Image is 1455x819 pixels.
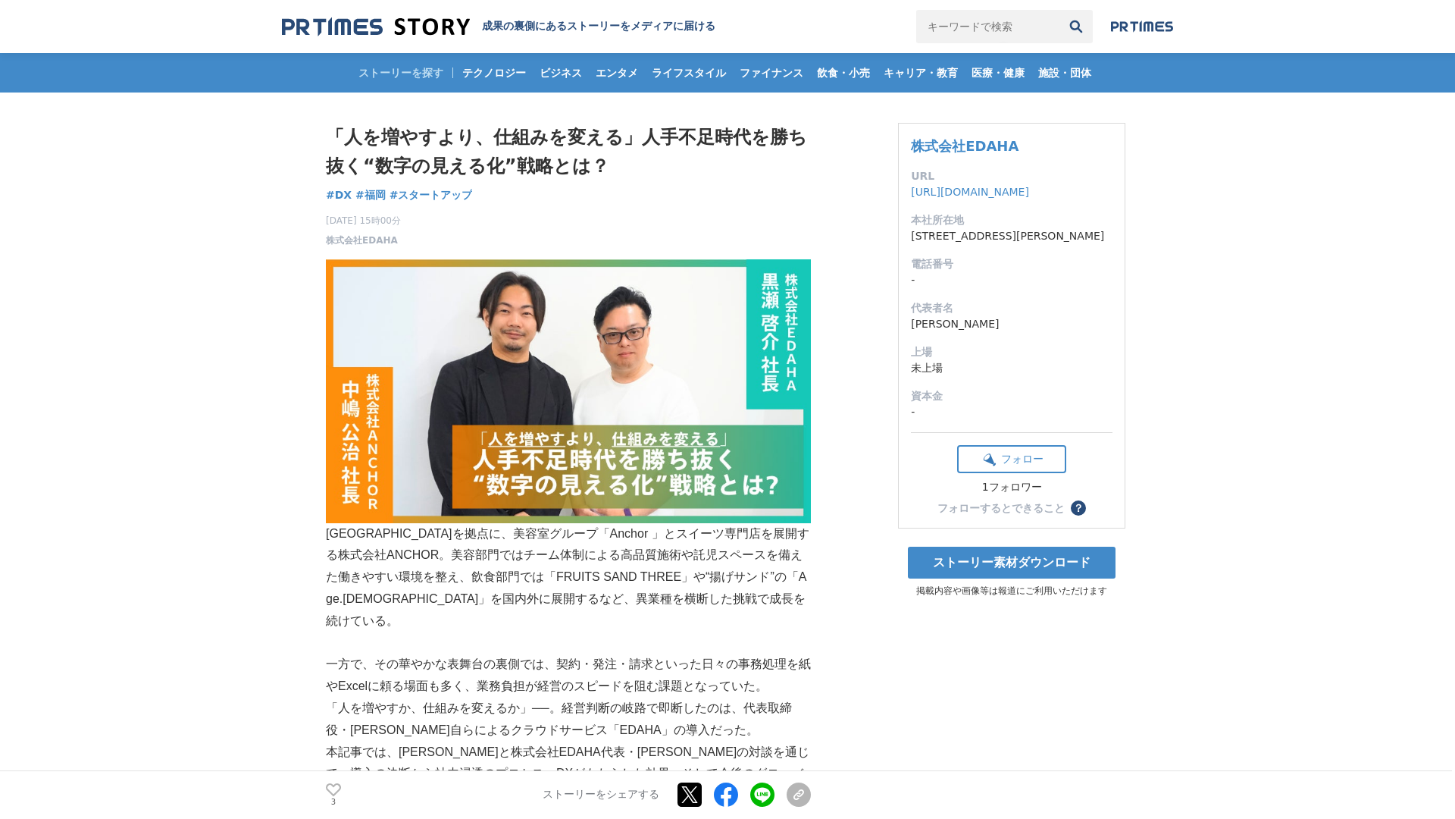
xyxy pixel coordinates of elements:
span: #スタートアップ [390,188,473,202]
a: ライフスタイル [646,53,732,93]
a: #福岡 [355,187,386,203]
a: 飲食・小売 [811,53,876,93]
span: 施設・団体 [1032,66,1097,80]
img: thumbnail_96881320-a362-11f0-be38-a389c2315d6f.png [326,259,811,523]
a: 株式会社EDAHA [911,138,1018,154]
h2: 成果の裏側にあるストーリーをメディアに届ける [482,20,715,33]
dt: URL [911,168,1112,184]
p: 3 [326,799,341,806]
a: エンタメ [590,53,644,93]
div: フォローするとできること [937,503,1065,513]
a: 医療・健康 [965,53,1031,93]
a: #DX [326,187,352,203]
dt: 本社所在地 [911,212,1112,228]
span: ライフスタイル [646,66,732,80]
a: 株式会社EDAHA [326,234,398,247]
a: ビジネス [533,53,588,93]
p: 掲載内容や画像等は報道にご利用いただけます [898,585,1125,598]
a: 施設・団体 [1032,53,1097,93]
span: #DX [326,188,352,202]
a: ファイナンス [734,53,809,93]
p: [GEOGRAPHIC_DATA]を拠点に、美容室グループ「Anchor 」とスイーツ専門店を展開する株式会社ANCHOR。美容部門ではチーム体制による高品質施術や託児スペースを備えた働きやすい... [326,523,811,632]
dd: - [911,272,1112,288]
a: [URL][DOMAIN_NAME] [911,186,1029,198]
span: 飲食・小売 [811,66,876,80]
span: ファイナンス [734,66,809,80]
span: ビジネス [533,66,588,80]
p: ストーリーをシェアする [543,789,659,802]
span: 医療・健康 [965,66,1031,80]
dd: [PERSON_NAME] [911,316,1112,332]
dt: 代表者名 [911,300,1112,316]
dt: 上場 [911,344,1112,360]
p: 本記事では、[PERSON_NAME]と株式会社EDAHA代表・[PERSON_NAME]の対談を通じて、導入の決断から社内浸透のプロセス、DXがもたらした効果、そして今後のグローバル展開を見据... [326,742,811,807]
input: キーワードで検索 [916,10,1059,43]
img: prtimes [1111,20,1173,33]
a: 成果の裏側にあるストーリーをメディアに届ける 成果の裏側にあるストーリーをメディアに届ける [282,17,715,37]
span: キャリア・教育 [878,66,964,80]
dd: [STREET_ADDRESS][PERSON_NAME] [911,228,1112,244]
div: 1フォロワー [957,481,1066,494]
span: [DATE] 15時00分 [326,214,401,227]
a: キャリア・教育 [878,53,964,93]
button: 検索 [1059,10,1093,43]
p: 一方で、その華やかな表舞台の裏側では、契約・発注・請求といった日々の事務処理を紙やExcelに頼る場面も多く、業務負担が経営のスピードを阻む課題となっていた。 [326,654,811,698]
a: ストーリー素材ダウンロード [908,547,1115,579]
a: テクノロジー [456,53,532,93]
button: ？ [1071,500,1086,516]
dd: 未上場 [911,360,1112,376]
h1: 「人を増やすより、仕組みを変える」人手不足時代を勝ち抜く“数字の見える化”戦略とは？ [326,123,811,181]
span: エンタメ [590,66,644,80]
dt: 電話番号 [911,256,1112,272]
span: #福岡 [355,188,386,202]
dd: - [911,404,1112,420]
button: フォロー [957,445,1066,473]
span: テクノロジー [456,66,532,80]
dt: 資本金 [911,388,1112,404]
p: 「人を増やすか、仕組みを変えるか」──。経営判断の岐路で即断したのは、代表取締役・[PERSON_NAME]自らによるクラウドサービス「EDAHA」の導入だった。 [326,698,811,742]
span: ？ [1073,503,1084,513]
img: 成果の裏側にあるストーリーをメディアに届ける [282,17,470,37]
a: #スタートアップ [390,187,473,203]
